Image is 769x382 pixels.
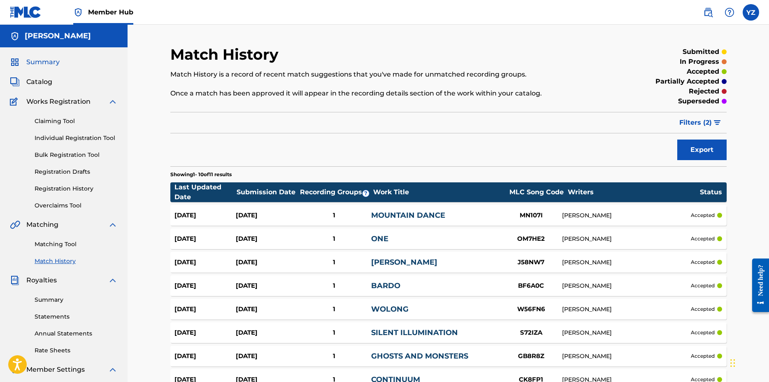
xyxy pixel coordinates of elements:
div: [DATE] [236,234,297,244]
img: Matching [10,220,20,230]
a: Summary [35,296,118,304]
div: [DATE] [174,234,236,244]
p: accepted [687,67,719,77]
div: [DATE] [236,352,297,361]
div: 1 [297,258,371,267]
a: CatalogCatalog [10,77,52,87]
img: MLC Logo [10,6,42,18]
div: 1 [297,211,371,220]
span: Matching [26,220,58,230]
img: help [725,7,734,17]
a: [PERSON_NAME] [371,258,437,267]
img: expand [108,220,118,230]
a: GHOSTS AND MONSTERS [371,352,468,361]
div: Drag [730,351,735,375]
h5: YIYANG ZHOU [25,31,91,41]
p: submitted [683,47,719,57]
img: filter [714,120,721,125]
a: Registration Drafts [35,168,118,176]
div: Writers [568,187,699,197]
div: [DATE] [236,281,297,291]
p: partially accepted [655,77,719,86]
div: 1 [297,352,371,361]
p: superseded [678,96,719,106]
span: Member Settings [26,365,85,375]
div: [DATE] [174,305,236,314]
img: expand [108,275,118,285]
img: expand [108,365,118,375]
a: Registration History [35,184,118,193]
div: Submission Date [237,187,298,197]
p: Once a match has been approved it will appear in the recording details section of the work within... [170,89,599,98]
a: Match History [35,257,118,266]
img: Catalog [10,77,20,87]
button: Filters (2) [674,112,727,133]
p: accepted [691,212,715,219]
a: MOUNTAIN DANCE [371,211,445,220]
img: Works Registration [10,97,21,107]
p: rejected [689,86,719,96]
div: [PERSON_NAME] [562,258,691,267]
img: search [703,7,713,17]
a: WOLONG [371,305,409,314]
p: accepted [691,329,715,336]
div: [PERSON_NAME] [562,235,691,243]
img: Top Rightsholder [73,7,83,17]
div: [DATE] [174,352,236,361]
a: SILENT ILLUMINATION [371,328,458,337]
div: Last Updated Date [174,182,236,202]
div: OM7HE2 [500,234,562,244]
div: User Menu [743,4,759,21]
p: Match History is a record of recent match suggestions that you've made for unmatched recording gr... [170,70,599,79]
p: accepted [691,305,715,313]
div: Recording Groups [299,187,373,197]
a: Rate Sheets [35,346,118,355]
div: 1 [297,234,371,244]
button: Export [677,140,727,160]
div: J58NW7 [500,258,562,267]
div: MLC Song Code [506,187,567,197]
div: [DATE] [174,328,236,338]
iframe: Chat Widget [728,342,769,382]
div: GB8R8Z [500,352,562,361]
div: S72IZA [500,328,562,338]
div: 1 [297,305,371,314]
a: ONE [371,234,388,243]
p: accepted [691,235,715,242]
div: [PERSON_NAME] [562,328,691,337]
div: [DATE] [236,211,297,220]
a: SummarySummary [10,57,60,67]
p: accepted [691,352,715,360]
div: BF6A0C [500,281,562,291]
p: accepted [691,259,715,266]
div: [DATE] [236,305,297,314]
div: [PERSON_NAME] [562,282,691,290]
div: MN107I [500,211,562,220]
span: Works Registration [26,97,91,107]
img: expand [108,97,118,107]
span: Catalog [26,77,52,87]
div: Status [700,187,722,197]
div: Help [721,4,738,21]
img: Summary [10,57,20,67]
a: Annual Statements [35,329,118,338]
div: 1 [297,281,371,291]
div: Work Title [373,187,505,197]
span: Summary [26,57,60,67]
div: [PERSON_NAME] [562,305,691,314]
span: Filters ( 2 ) [679,118,712,128]
p: Showing 1 - 10 of 11 results [170,171,232,178]
div: 1 [297,328,371,338]
iframe: Resource Center [746,252,769,319]
img: Royalties [10,275,20,285]
div: [DATE] [236,258,297,267]
span: Royalties [26,275,57,285]
div: [DATE] [174,211,236,220]
a: BARDO [371,281,400,290]
a: Matching Tool [35,240,118,249]
a: Overclaims Tool [35,201,118,210]
span: ? [362,190,369,197]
